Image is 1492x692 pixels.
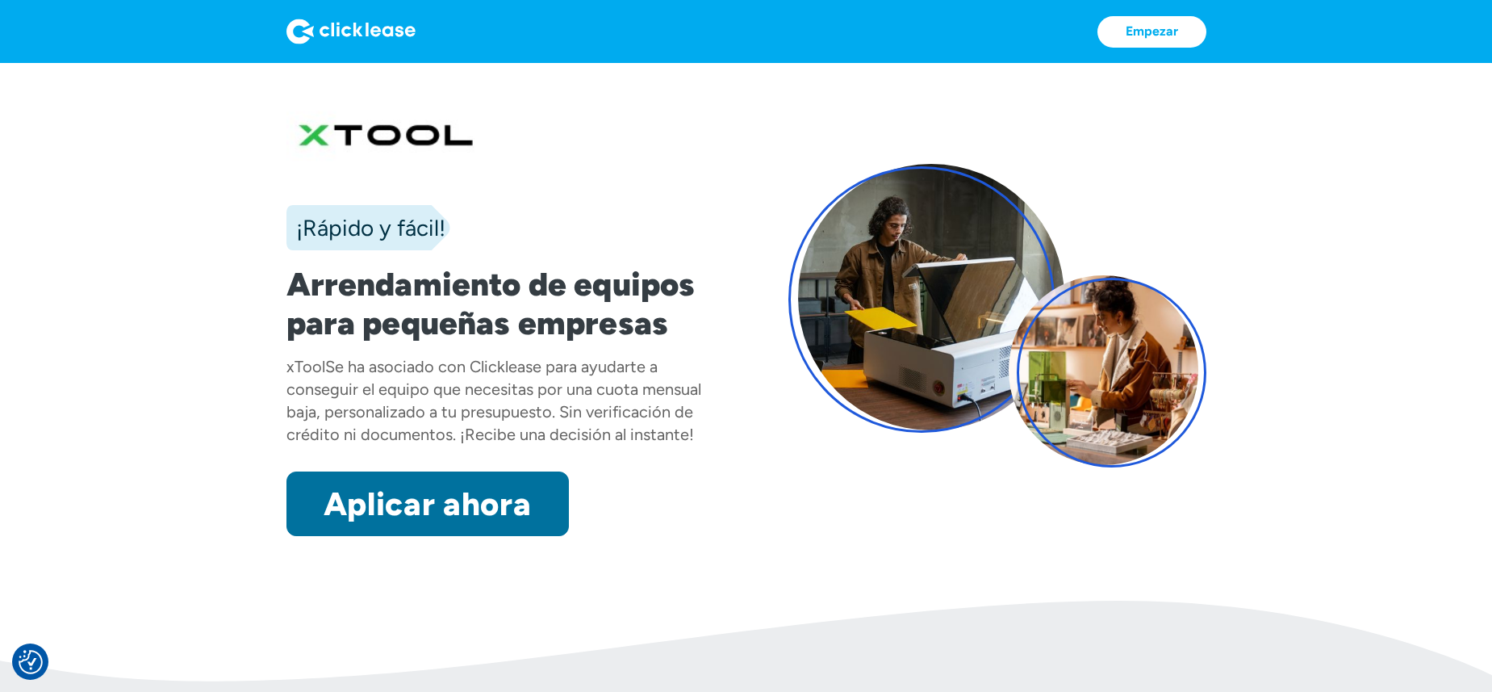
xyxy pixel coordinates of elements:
font: xTool [286,357,325,376]
a: Empezar [1097,16,1206,48]
img: Logo [286,19,416,44]
button: Preferencias de consentimiento [19,650,43,674]
font: Aplicar ahora [324,484,531,523]
font: Empezar [1126,23,1178,39]
img: Revisar el botón de consentimiento [19,650,43,674]
a: Aplicar ahora [286,472,569,536]
font: Arrendamiento de equipos para pequeñas empresas [286,265,696,342]
font: Se ha asociado con Clicklease para ayudarte a conseguir el equipo que necesitas por una cuota men... [286,357,701,444]
font: ¡Rápido y fácil! [296,214,445,241]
